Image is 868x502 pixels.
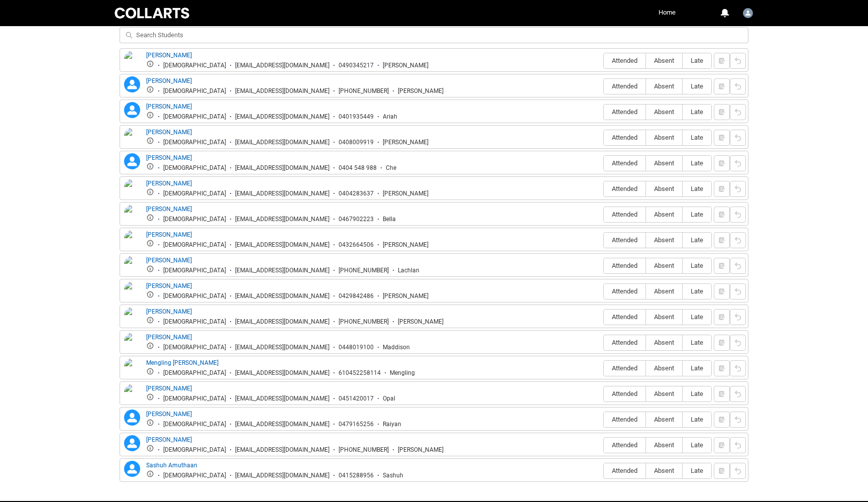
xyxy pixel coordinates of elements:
button: Reset [730,309,746,325]
div: [EMAIL_ADDRESS][DOMAIN_NAME] [235,87,330,95]
span: Late [683,390,711,397]
img: Laurence Williams [124,281,140,304]
span: Late [683,287,711,295]
span: Attended [604,82,645,90]
lightning-icon: Samuel Le Gallant [124,435,140,451]
div: [DEMOGRAPHIC_DATA] [163,472,226,479]
div: [DEMOGRAPHIC_DATA] [163,139,226,146]
span: Absent [646,262,682,269]
span: Attended [604,364,645,372]
img: Alana Young [124,51,140,73]
span: Absent [646,467,682,474]
div: Sashuh [383,472,403,479]
a: [PERSON_NAME] [146,257,192,264]
span: Absent [646,236,682,244]
div: 0448019100 [339,344,374,351]
span: Late [683,82,711,90]
div: [PERSON_NAME] [398,446,444,454]
div: Mengling [390,369,415,377]
a: [PERSON_NAME] [146,411,192,418]
div: [EMAIL_ADDRESS][DOMAIN_NAME] [235,190,330,197]
lightning-icon: Sashuh Amuthaan [124,461,140,477]
div: [PERSON_NAME] [383,241,428,249]
span: Absent [646,416,682,423]
div: [PHONE_NUMBER] [339,446,389,454]
button: Reset [730,335,746,351]
span: Late [683,262,711,269]
div: [PHONE_NUMBER] [339,87,389,95]
div: 0479165256 [339,421,374,428]
span: Absent [646,159,682,167]
div: [EMAIL_ADDRESS][DOMAIN_NAME] [235,164,330,172]
button: Reset [730,53,746,69]
div: [EMAIL_ADDRESS][DOMAIN_NAME] [235,267,330,274]
button: Reset [730,155,746,171]
div: 0467902223 [339,216,374,223]
div: Lachlan [398,267,419,274]
img: Tristan.Courtney [743,8,753,18]
img: Maddison Ould [124,333,140,355]
span: Absent [646,108,682,116]
div: [EMAIL_ADDRESS][DOMAIN_NAME] [235,472,330,479]
div: [EMAIL_ADDRESS][DOMAIN_NAME] [235,395,330,403]
span: Absent [646,57,682,64]
button: Reset [730,130,746,146]
div: Ariah [383,113,397,121]
a: Sashuh Amuthaan [146,462,197,469]
a: Home [656,5,678,20]
span: Late [683,416,711,423]
div: [PERSON_NAME] [383,292,428,300]
span: Attended [604,313,645,321]
img: Celia Farmer [124,128,140,150]
a: [PERSON_NAME] [146,308,192,315]
div: [EMAIL_ADDRESS][DOMAIN_NAME] [235,113,330,121]
span: Attended [604,339,645,346]
span: Late [683,211,711,218]
div: [EMAIL_ADDRESS][DOMAIN_NAME] [235,421,330,428]
a: [PERSON_NAME] [146,180,192,187]
span: Attended [604,108,645,116]
button: Reset [730,360,746,376]
span: Attended [604,467,645,474]
span: Late [683,57,711,64]
button: Reset [730,386,746,402]
div: [DEMOGRAPHIC_DATA] [163,216,226,223]
span: Late [683,441,711,449]
span: Absent [646,82,682,90]
span: Late [683,159,711,167]
div: [DEMOGRAPHIC_DATA] [163,267,226,274]
div: [PERSON_NAME] [398,87,444,95]
button: Reset [730,463,746,479]
a: [PERSON_NAME] [146,206,192,213]
button: Reset [730,437,746,453]
lightning-icon: Anna Lozsi [124,76,140,92]
a: Mengling [PERSON_NAME] [146,359,219,366]
lightning-icon: Raiyan Galvin [124,410,140,426]
div: 0404283637 [339,190,374,197]
div: [DEMOGRAPHIC_DATA] [163,292,226,300]
div: [DEMOGRAPHIC_DATA] [163,62,226,69]
button: Reset [730,283,746,299]
span: Late [683,236,711,244]
div: [PERSON_NAME] [398,318,444,326]
div: Opal [383,395,395,403]
img: Lachlan Whearem [124,256,140,278]
div: [EMAIL_ADDRESS][DOMAIN_NAME] [235,139,330,146]
div: 0432664506 [339,241,374,249]
div: [PHONE_NUMBER] [339,318,389,326]
a: [PERSON_NAME] [146,77,192,84]
span: Attended [604,236,645,244]
button: Reset [730,104,746,120]
img: Opal King [124,384,140,406]
button: Reset [730,181,746,197]
span: Attended [604,57,645,64]
div: [PERSON_NAME] [383,190,428,197]
span: Late [683,108,711,116]
img: Lynda Rivera Barquero [124,307,140,336]
button: User Profile Tristan.Courtney [740,4,755,20]
span: Absent [646,211,682,218]
a: [PERSON_NAME] [146,385,192,392]
div: [EMAIL_ADDRESS][DOMAIN_NAME] [235,216,330,223]
div: Maddison [383,344,410,351]
div: 0404 548 988 [339,164,377,172]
